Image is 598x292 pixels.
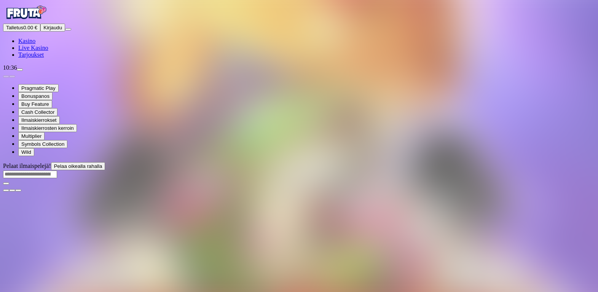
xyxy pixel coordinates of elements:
[18,38,35,44] a: diamond iconKasino
[18,140,67,148] button: Symbols Collection
[3,17,49,23] a: Fruta
[18,132,45,140] button: Multiplier
[18,45,48,51] a: poker-chip iconLive Kasino
[21,133,41,139] span: Multiplier
[51,162,105,170] button: Pelaa oikealla rahalla
[40,24,65,32] button: Kirjaudu
[23,25,37,30] span: 0.00 €
[3,3,595,58] nav: Primary
[9,75,15,78] button: next slide
[21,117,57,123] span: Ilmaiskierrokset
[3,24,40,32] button: Talletusplus icon0.00 €
[18,51,44,58] a: gift-inverted iconTarjoukset
[54,163,102,169] span: Pelaa oikealla rahalla
[3,64,17,71] span: 10:36
[21,125,74,131] span: Ilmaiskierrosten kerroin
[3,75,9,78] button: prev slide
[21,109,54,115] span: Cash Collector
[21,93,49,99] span: Bonuspanos
[21,85,56,91] span: Pragmatic Play
[3,3,49,22] img: Fruta
[21,101,49,107] span: Buy Feature
[43,25,62,30] span: Kirjaudu
[21,149,31,155] span: Wild
[3,182,9,185] button: play icon
[18,116,60,124] button: Ilmaiskierrokset
[18,148,34,156] button: Wild
[18,84,59,92] button: Pragmatic Play
[17,69,23,71] button: live-chat
[21,141,64,147] span: Symbols Collection
[18,51,44,58] span: Tarjoukset
[18,108,57,116] button: Cash Collector
[18,38,35,44] span: Kasino
[3,171,57,178] input: Search
[18,45,48,51] span: Live Kasino
[6,25,23,30] span: Talletus
[15,189,21,191] button: fullscreen icon
[3,162,595,170] div: Pelaat ilmaispelejä!
[18,124,77,132] button: Ilmaiskierrosten kerroin
[9,189,15,191] button: chevron-down icon
[65,28,71,30] button: menu
[18,92,53,100] button: Bonuspanos
[3,189,9,191] button: close icon
[18,100,52,108] button: Buy Feature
